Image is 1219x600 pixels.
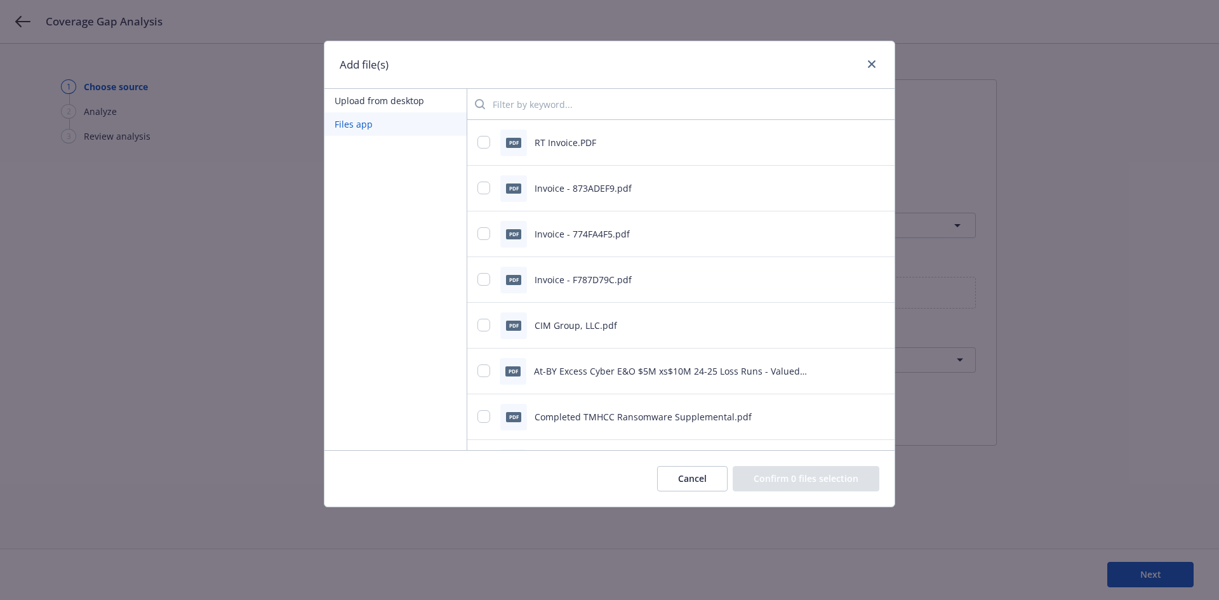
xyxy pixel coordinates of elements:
span: pdf [506,412,521,422]
button: download file [853,410,863,423]
span: pdf [506,275,521,284]
button: download file [853,319,863,332]
h1: Add file(s) [340,57,389,73]
button: download file [853,182,863,195]
span: pdf [505,366,521,376]
button: preview file [873,410,884,423]
span: Invoice - 774FA4F5.pdf [535,228,630,240]
span: pdf [506,183,521,193]
button: download file [853,136,863,149]
button: Cancel [657,466,728,491]
button: download file [853,227,863,241]
button: preview file [873,227,884,241]
span: CIM Group, LLC.pdf [535,319,617,331]
span: PDF [506,138,521,147]
span: pdf [506,229,521,239]
button: preview file [873,182,884,195]
span: Invoice - F787D79C.pdf [535,274,632,286]
span: Invoice - 873ADEF9.pdf [535,182,632,194]
button: download file [853,273,863,286]
span: pdf [506,321,521,330]
button: preview file [873,136,884,149]
span: Completed TMHCC Ransomware Supplemental.pdf [535,411,752,423]
button: Files app [324,112,467,136]
button: download file [853,364,863,378]
svg: Search [475,99,485,109]
a: close [864,57,879,72]
span: RT Invoice.PDF [535,137,596,149]
button: preview file [873,364,884,378]
button: preview file [873,273,884,286]
input: Filter by keyword... [485,91,884,117]
button: preview file [873,319,884,332]
span: At-BY Excess Cyber E&O $5M xs$10M 24-25 Loss Runs - Valued [DATE].pdf.pdf [534,365,807,390]
button: Upload from desktop [324,89,467,112]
